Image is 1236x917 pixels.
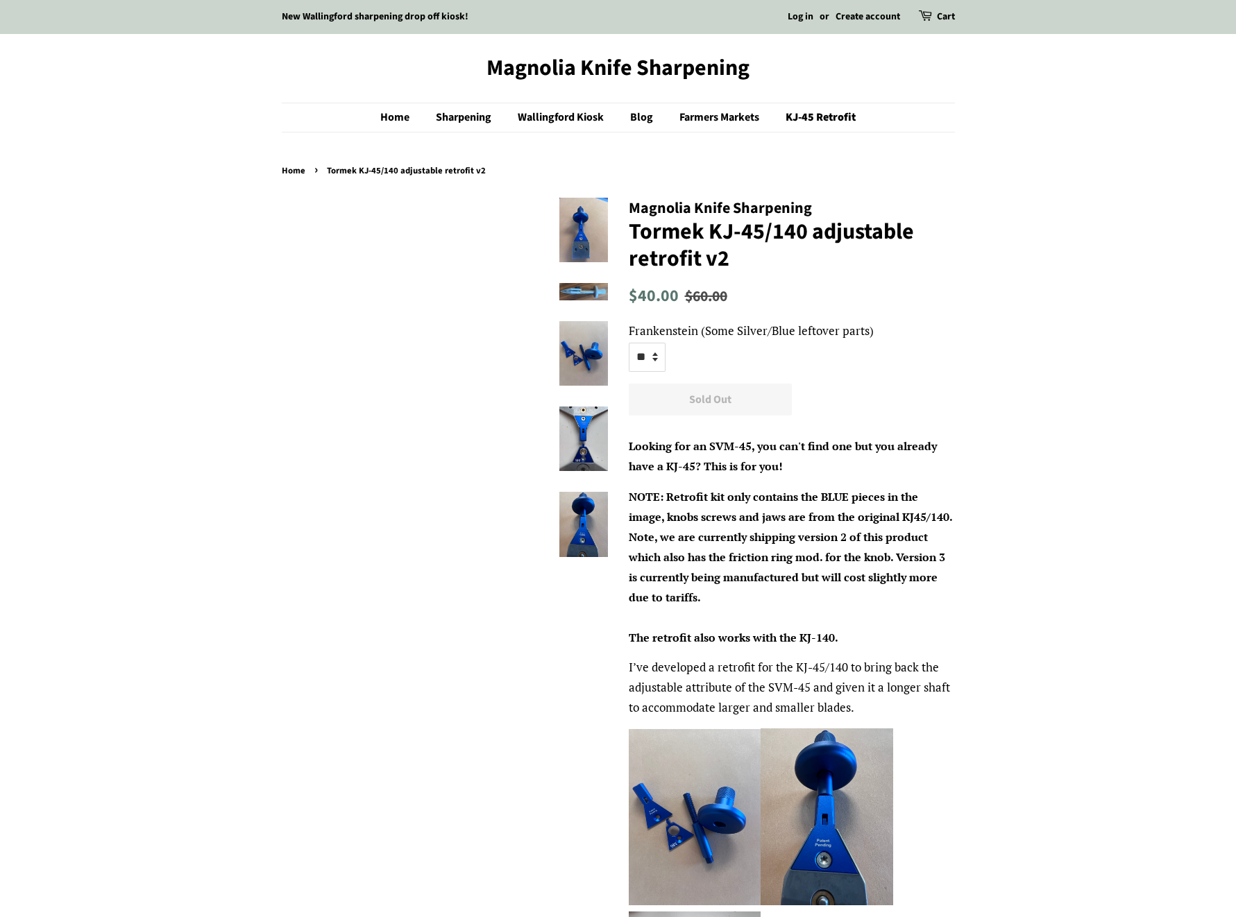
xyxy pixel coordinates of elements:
[836,10,900,24] a: Create account
[685,286,727,307] s: $60.00
[629,284,679,308] span: $40.00
[425,103,505,132] a: Sharpening
[559,321,608,386] img: Tormek KJ-45/140 adjustable retrofit v2
[669,103,773,132] a: Farmers Markets
[775,103,856,132] a: KJ-45 Retrofit
[629,197,812,219] span: Magnolia Knife Sharpening
[282,55,955,81] a: Magnolia Knife Sharpening
[282,164,309,177] a: Home
[559,198,608,262] img: Tormek KJ-45/140 adjustable retrofit v2
[629,438,937,474] span: Looking for an SVM-45, you can't find one but you already have a KJ-45? This is for you!
[620,103,667,132] a: Blog
[788,10,813,24] a: Log in
[937,9,955,26] a: Cart
[507,103,618,132] a: Wallingford Kiosk
[629,321,955,341] label: Frankenstein (Some Silver/Blue leftover parts)
[629,218,955,272] h1: Tormek KJ-45/140 adjustable retrofit v2
[629,658,955,718] p: I’ve developed a retrofit for the KJ-45/140 to bring back the adjustable attribute of the SVM-45 ...
[820,9,829,26] li: or
[559,406,608,471] img: Tormek KJ-45/140 adjustable retrofit v2
[559,283,608,300] img: Tormek KJ-45/140 adjustable retrofit v2
[282,164,955,179] nav: breadcrumbs
[380,103,423,132] a: Home
[282,10,468,24] a: New Wallingford sharpening drop off kiosk!
[559,492,608,556] img: Tormek KJ-45/140 adjustable retrofit v2
[629,384,792,416] button: Sold Out
[314,161,321,178] span: ›
[629,489,952,644] span: NOTE: Retrofit kit only contains the BLUE pieces in the image, knobs screws and jaws are from the...
[327,164,489,177] span: Tormek KJ-45/140 adjustable retrofit v2
[689,392,731,407] span: Sold Out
